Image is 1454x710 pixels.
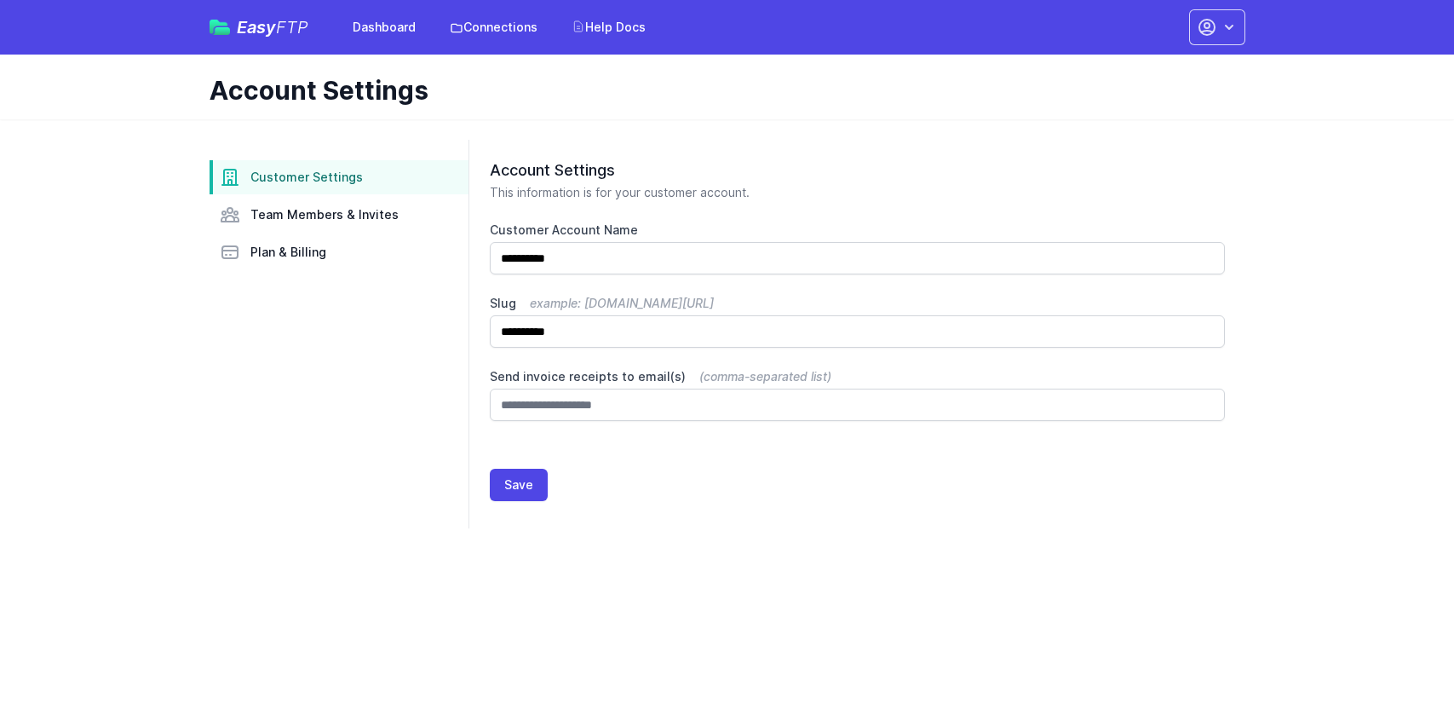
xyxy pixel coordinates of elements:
p: This information is for your customer account. [490,184,1225,201]
span: Plan & Billing [250,244,326,261]
label: Customer Account Name [490,222,1225,239]
a: Customer Settings [210,160,468,194]
a: EasyFTP [210,19,308,36]
a: Team Members & Invites [210,198,468,232]
a: Connections [440,12,548,43]
a: Plan & Billing [210,235,468,269]
label: Slug [490,295,1225,312]
h2: Account Settings [490,160,1225,181]
span: Easy [237,19,308,36]
span: Team Members & Invites [250,206,399,223]
span: example: [DOMAIN_NAME][URL] [530,296,714,310]
a: Dashboard [342,12,426,43]
img: easyftp_logo.png [210,20,230,35]
a: Help Docs [561,12,656,43]
button: Save [490,469,548,501]
span: FTP [276,17,308,38]
label: Send invoice receipts to email(s) [490,368,1225,385]
span: Customer Settings [250,169,363,186]
span: (comma-separated list) [699,369,831,384]
h1: Account Settings [210,75,1232,106]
